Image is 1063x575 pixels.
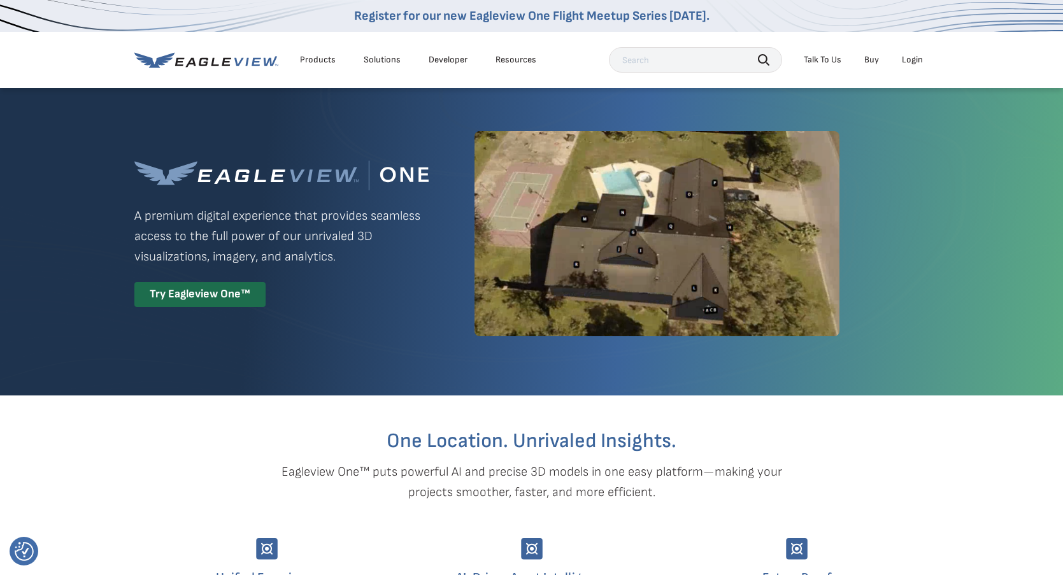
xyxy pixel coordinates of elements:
[786,538,808,560] img: Group-9744.svg
[134,282,266,307] div: Try Eagleview One™
[15,542,34,561] img: Revisit consent button
[134,160,429,190] img: Eagleview One™
[134,206,429,267] p: A premium digital experience that provides seamless access to the full power of our unrivaled 3D ...
[496,54,536,66] div: Resources
[609,47,782,73] input: Search
[15,542,34,561] button: Consent Preferences
[256,538,278,560] img: Group-9744.svg
[300,54,336,66] div: Products
[902,54,923,66] div: Login
[354,8,710,24] a: Register for our new Eagleview One Flight Meetup Series [DATE].
[804,54,841,66] div: Talk To Us
[144,431,920,451] h2: One Location. Unrivaled Insights.
[521,538,543,560] img: Group-9744.svg
[259,462,804,502] p: Eagleview One™ puts powerful AI and precise 3D models in one easy platform—making your projects s...
[429,54,467,66] a: Developer
[864,54,879,66] a: Buy
[364,54,401,66] div: Solutions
